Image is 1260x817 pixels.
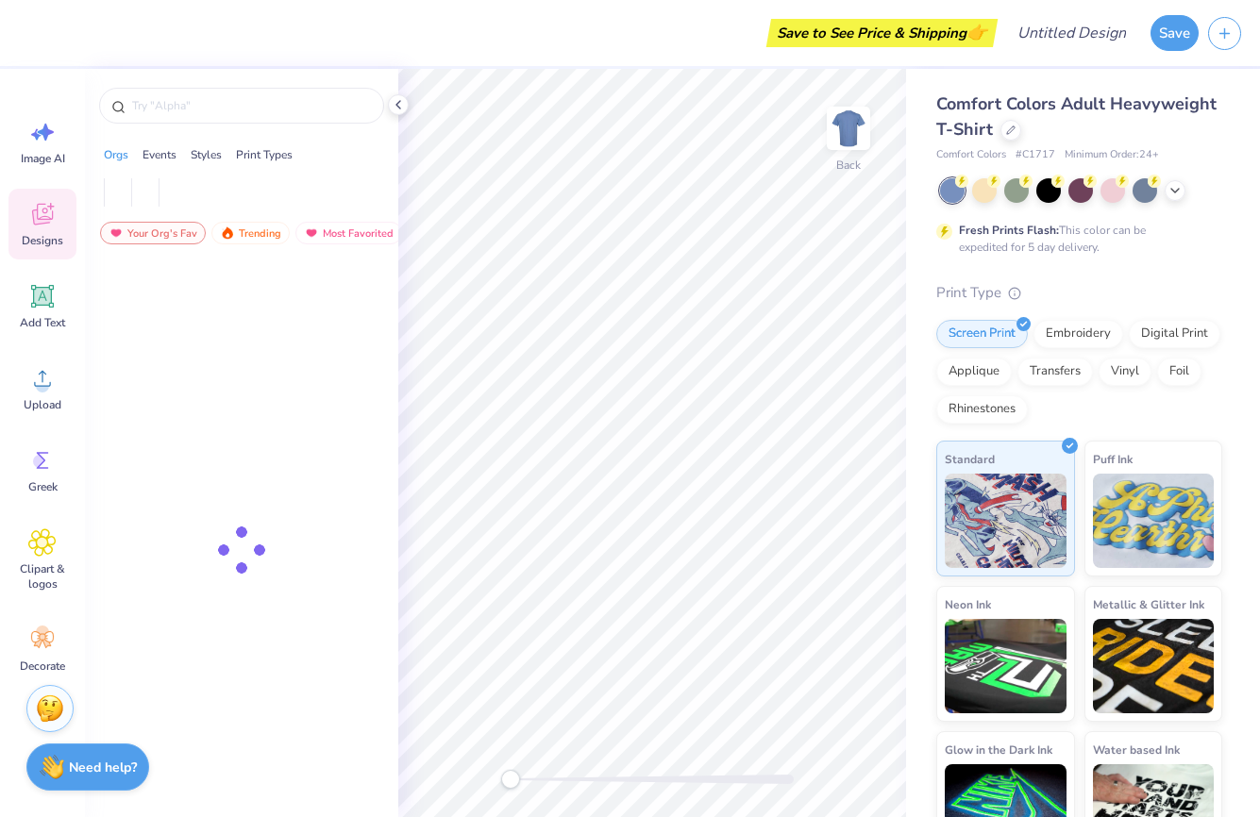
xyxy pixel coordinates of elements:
div: Applique [936,358,1012,386]
strong: Fresh Prints Flash: [959,223,1059,238]
img: Back [830,109,867,147]
img: Neon Ink [945,619,1067,713]
div: Your Org's Fav [100,222,206,244]
div: This color can be expedited for 5 day delivery. [959,222,1191,256]
div: Accessibility label [501,770,520,789]
div: Styles [191,146,222,163]
img: Metallic & Glitter Ink [1093,619,1215,713]
div: Vinyl [1099,358,1151,386]
span: Decorate [20,659,65,674]
span: Metallic & Glitter Ink [1093,594,1204,614]
div: Foil [1157,358,1201,386]
div: Screen Print [936,320,1028,348]
span: Designs [22,233,63,248]
span: Upload [24,397,61,412]
span: Add Text [20,315,65,330]
span: Puff Ink [1093,449,1133,469]
span: Comfort Colors [936,147,1006,163]
img: Standard [945,474,1067,568]
input: Untitled Design [1002,14,1141,52]
input: Try "Alpha" [130,96,372,115]
div: Embroidery [1033,320,1123,348]
span: Standard [945,449,995,469]
div: Most Favorited [295,222,402,244]
strong: Need help? [69,759,137,776]
span: Minimum Order: 24 + [1065,147,1159,163]
div: Print Types [236,146,293,163]
div: Events [143,146,176,163]
div: Digital Print [1129,320,1220,348]
div: Trending [211,222,290,244]
div: Rhinestones [936,395,1028,424]
img: trending.gif [220,226,235,240]
div: Print Type [936,282,1222,304]
button: Save [1151,15,1199,51]
div: Transfers [1017,358,1093,386]
span: Greek [28,479,58,494]
img: Puff Ink [1093,474,1215,568]
span: Clipart & logos [11,561,74,592]
span: Comfort Colors Adult Heavyweight T-Shirt [936,92,1217,141]
div: Save to See Price & Shipping [771,19,993,47]
span: 👉 [966,21,987,43]
img: most_fav.gif [109,226,124,240]
span: Image AI [21,151,65,166]
div: Orgs [104,146,128,163]
span: # C1717 [1016,147,1055,163]
div: Back [836,157,861,174]
span: Water based Ink [1093,740,1180,759]
img: most_fav.gif [304,226,319,240]
span: Glow in the Dark Ink [945,740,1052,759]
span: Neon Ink [945,594,991,614]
